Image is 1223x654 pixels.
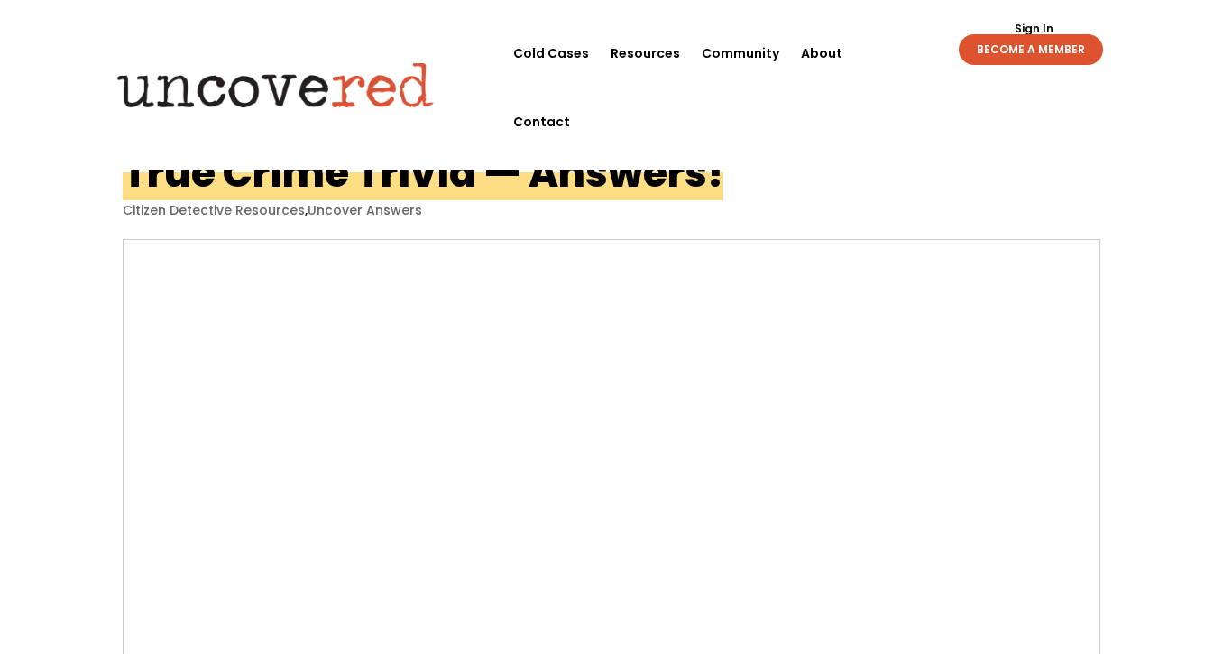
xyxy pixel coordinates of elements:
[1005,23,1063,34] a: Sign In
[611,19,680,88] a: Resources
[308,201,422,219] a: Uncover Answers
[801,19,842,88] a: About
[959,34,1103,65] a: BECOME A MEMBER
[102,50,449,120] img: Uncovered logo
[123,202,1101,219] p: ,
[123,201,305,219] a: Citizen Detective Resources
[123,145,723,200] h1: True Crime Trivia — Answers!
[513,19,589,88] a: Cold Cases
[513,88,570,156] a: Contact
[702,19,779,88] a: Community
